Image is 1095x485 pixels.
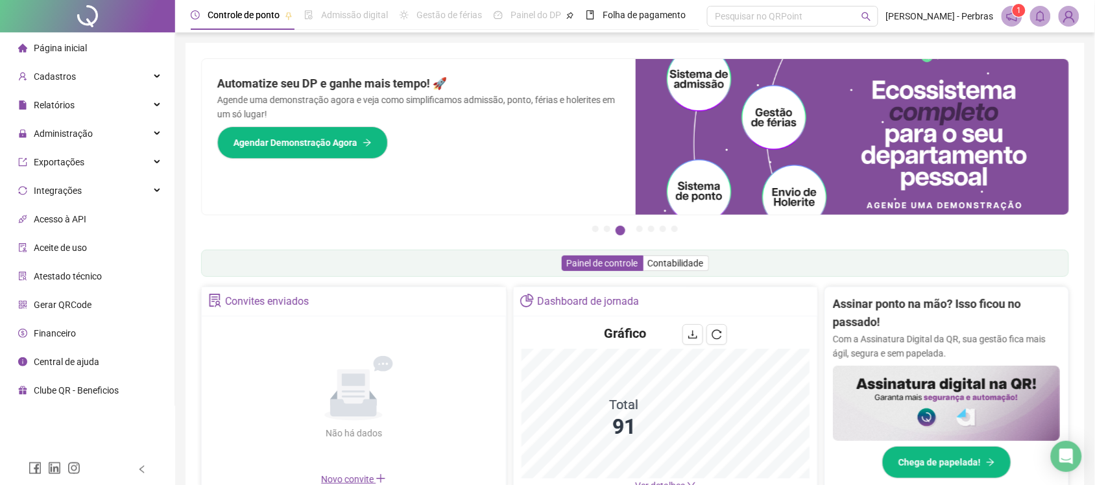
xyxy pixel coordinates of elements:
[494,10,503,19] span: dashboard
[34,128,93,139] span: Administração
[882,446,1011,479] button: Chega de papelada!
[34,43,87,53] span: Página inicial
[34,385,119,396] span: Clube QR - Beneficios
[1013,4,1026,17] sup: 1
[285,12,293,19] span: pushpin
[886,9,994,23] span: [PERSON_NAME] - Perbras
[34,271,102,281] span: Atestado técnico
[225,290,309,313] div: Convites enviados
[34,242,87,253] span: Aceite de uso
[363,138,372,147] span: arrow-right
[18,158,27,167] span: export
[660,226,666,232] button: 6
[671,226,678,232] button: 7
[217,126,388,159] button: Agendar Demonstração Agora
[636,59,1070,215] img: banner%2Fd57e337e-a0d3-4837-9615-f134fc33a8e6.png
[34,185,82,196] span: Integrações
[67,462,80,475] span: instagram
[688,329,698,340] span: download
[1051,441,1082,472] div: Open Intercom Messenger
[29,462,42,475] span: facebook
[18,329,27,338] span: dollar
[294,426,413,440] div: Não há dados
[18,129,27,138] span: lock
[18,72,27,81] span: user-add
[18,43,27,53] span: home
[376,473,386,484] span: plus
[18,272,27,281] span: solution
[208,294,222,307] span: solution
[217,93,620,121] p: Agende uma demonstração agora e veja como simplificamos admissão, ponto, férias e holerites em um...
[712,329,722,340] span: reload
[616,226,625,235] button: 3
[833,366,1060,442] img: banner%2F02c71560-61a6-44d4-94b9-c8ab97240462.png
[604,226,610,232] button: 2
[400,10,409,19] span: sun
[18,186,27,195] span: sync
[636,226,643,232] button: 4
[648,226,655,232] button: 5
[861,12,871,21] span: search
[191,10,200,19] span: clock-circle
[603,10,686,20] span: Folha de pagamento
[48,462,61,475] span: linkedin
[898,455,981,469] span: Chega de papelada!
[18,386,27,395] span: gift
[537,290,639,313] div: Dashboard de jornada
[34,300,91,310] span: Gerar QRCode
[304,10,313,19] span: file-done
[1006,10,1018,22] span: notification
[34,328,76,338] span: Financeiro
[34,100,75,110] span: Relatórios
[18,243,27,252] span: audit
[18,101,27,110] span: file
[234,136,357,150] span: Agendar Demonstração Agora
[34,357,99,367] span: Central de ajuda
[1035,10,1046,22] span: bell
[1017,6,1022,15] span: 1
[986,458,995,467] span: arrow-right
[566,12,574,19] span: pushpin
[416,10,482,20] span: Gestão de férias
[34,71,76,82] span: Cadastros
[18,357,27,366] span: info-circle
[34,214,86,224] span: Acesso à API
[567,258,638,268] span: Painel de controle
[138,465,147,474] span: left
[586,10,595,19] span: book
[592,226,599,232] button: 1
[321,474,386,484] span: Novo convite
[208,10,280,20] span: Controle de ponto
[217,75,620,93] h2: Automatize seu DP e ganhe mais tempo! 🚀
[1059,6,1079,26] img: 85049
[511,10,561,20] span: Painel do DP
[605,324,647,342] h4: Gráfico
[321,10,388,20] span: Admissão digital
[833,332,1060,361] p: Com a Assinatura Digital da QR, sua gestão fica mais ágil, segura e sem papelada.
[18,300,27,309] span: qrcode
[34,157,84,167] span: Exportações
[18,215,27,224] span: api
[833,295,1060,332] h2: Assinar ponto na mão? Isso ficou no passado!
[648,258,704,268] span: Contabilidade
[520,294,534,307] span: pie-chart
